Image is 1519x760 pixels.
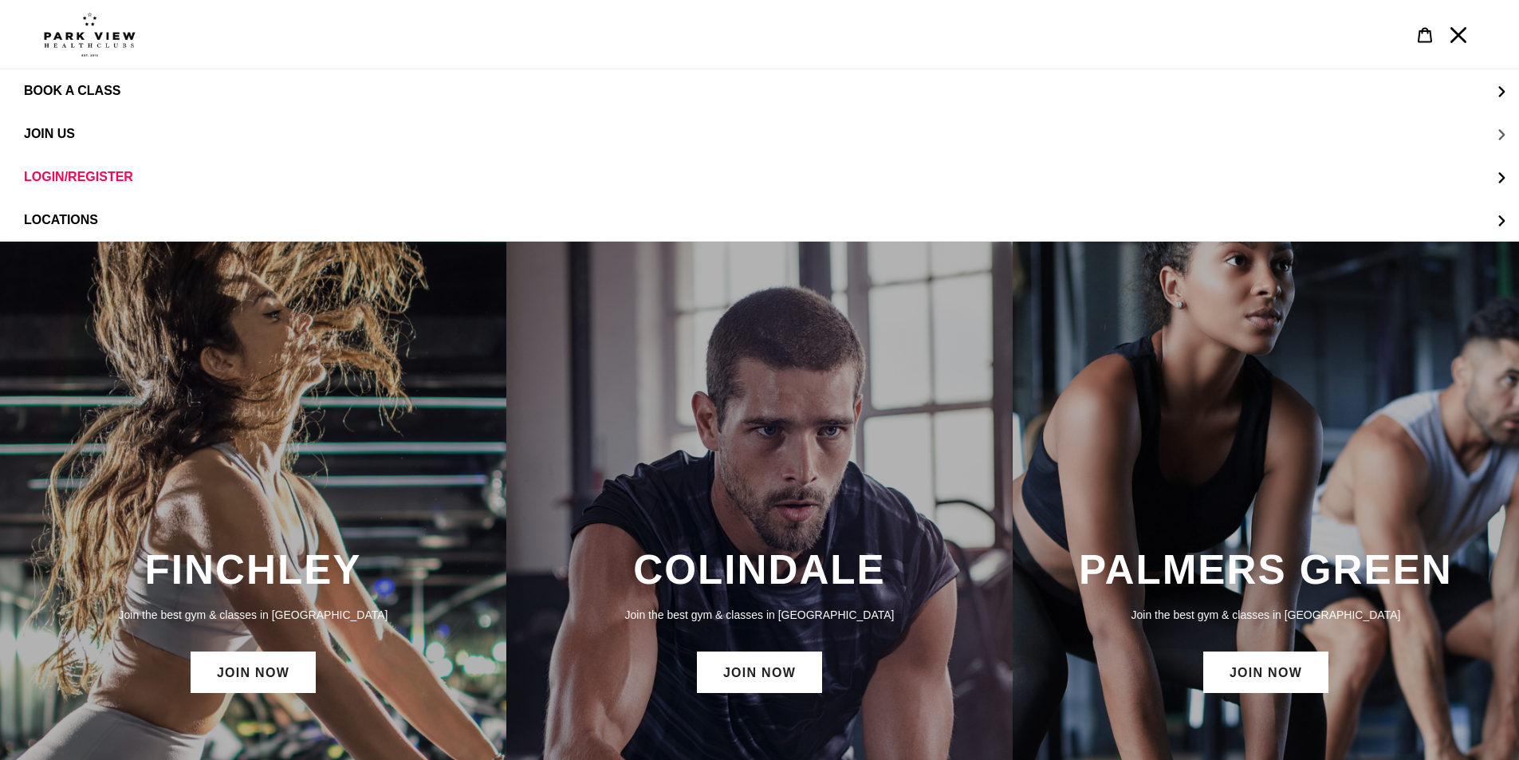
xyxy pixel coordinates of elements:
button: Menu [1442,18,1475,52]
a: JOIN NOW: Colindale Membership [697,652,822,693]
h3: PALMERS GREEN [1029,545,1503,594]
span: LOGIN/REGISTER [24,170,133,184]
p: Join the best gym & classes in [GEOGRAPHIC_DATA] [1029,606,1503,624]
span: JOIN US [24,127,75,141]
a: JOIN NOW: Finchley Membership [191,652,316,693]
p: Join the best gym & classes in [GEOGRAPHIC_DATA] [16,606,490,624]
h3: FINCHLEY [16,545,490,594]
span: BOOK A CLASS [24,84,120,98]
span: LOCATIONS [24,213,98,227]
a: JOIN NOW: Palmers Green Membership [1203,652,1328,693]
img: Park view health clubs is a gym near you. [44,12,136,57]
h3: COLINDALE [522,545,997,594]
p: Join the best gym & classes in [GEOGRAPHIC_DATA] [522,606,997,624]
